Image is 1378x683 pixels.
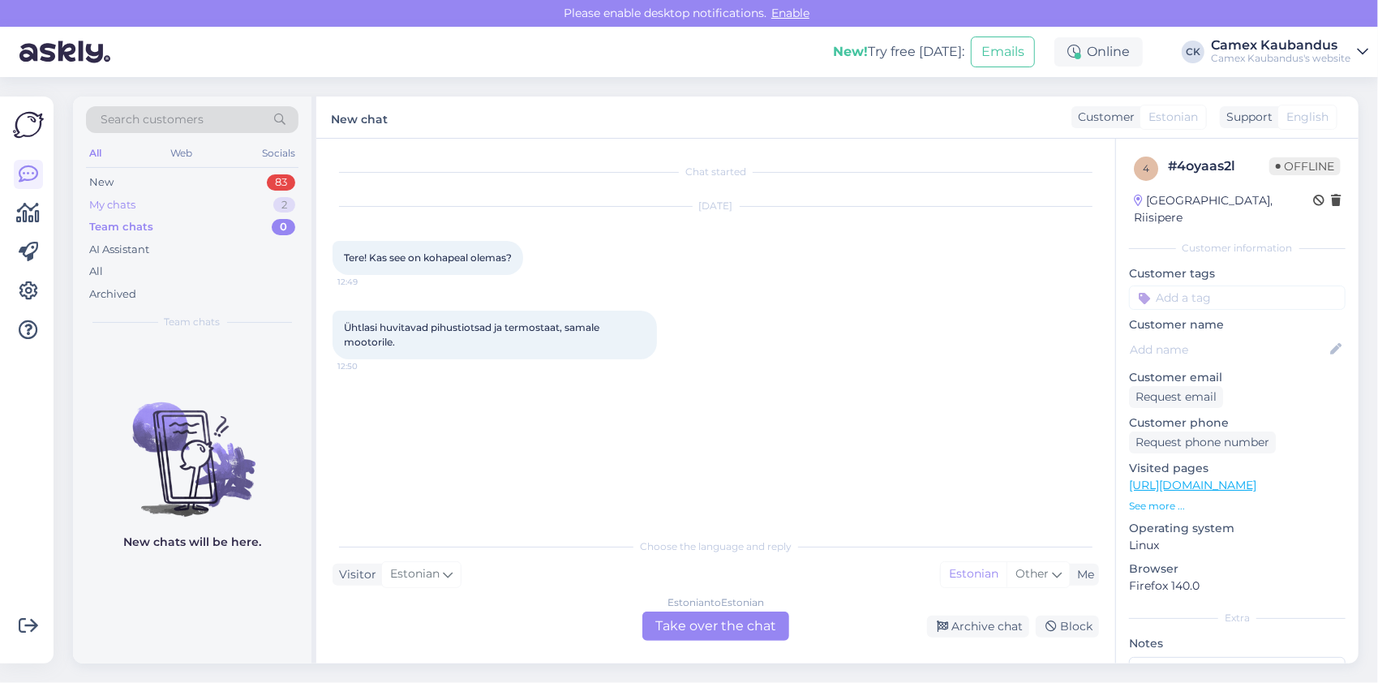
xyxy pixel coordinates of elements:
button: Emails [971,37,1035,67]
p: Browser [1129,561,1346,578]
p: Linux [1129,537,1346,554]
span: Ühtlasi huvitavad pihustiotsad ja termostaat, samale mootorile. [344,321,602,348]
p: New chats will be here. [123,534,261,551]
p: Notes [1129,635,1346,652]
div: Chat started [333,165,1099,179]
div: All [89,264,103,280]
div: Visitor [333,566,376,583]
div: Request phone number [1129,432,1276,453]
div: New [89,174,114,191]
span: Other [1015,566,1049,581]
div: Choose the language and reply [333,539,1099,554]
p: Customer tags [1129,265,1346,282]
span: Tere! Kas see on kohapeal olemas? [344,251,512,264]
div: Request email [1129,386,1223,408]
input: Add name [1130,341,1327,359]
a: [URL][DOMAIN_NAME] [1129,478,1256,492]
div: AI Assistant [89,242,149,258]
p: Visited pages [1129,460,1346,477]
span: 12:49 [337,276,398,288]
div: 0 [272,219,295,235]
div: 83 [267,174,295,191]
p: Customer phone [1129,415,1346,432]
p: Customer email [1129,369,1346,386]
a: Camex KaubandusCamex Kaubandus's website [1211,39,1368,65]
div: All [86,143,105,164]
span: Enable [766,6,814,20]
div: Customer [1071,109,1135,126]
div: Camex Kaubandus's website [1211,52,1350,65]
div: Online [1054,37,1143,67]
div: Team chats [89,219,153,235]
div: Block [1036,616,1099,638]
span: Team chats [165,315,221,329]
div: 2 [273,197,295,213]
span: Estonian [1148,109,1198,126]
p: Firefox 140.0 [1129,578,1346,595]
div: Socials [259,143,298,164]
div: Me [1071,566,1094,583]
span: Offline [1269,157,1341,175]
div: Extra [1129,611,1346,625]
span: Estonian [390,565,440,583]
div: Support [1220,109,1273,126]
div: Estonian [941,562,1007,586]
label: New chat [331,106,388,128]
div: My chats [89,197,135,213]
div: Customer information [1129,241,1346,256]
div: Archived [89,286,136,303]
div: [DATE] [333,199,1099,213]
div: Archive chat [927,616,1029,638]
span: Search customers [101,111,204,128]
div: Try free [DATE]: [833,42,964,62]
div: Estonian to Estonian [668,595,764,610]
span: 12:50 [337,360,398,372]
p: Operating system [1129,520,1346,537]
div: [GEOGRAPHIC_DATA], Riisipere [1134,192,1313,226]
img: No chats [73,373,311,519]
span: 4 [1143,162,1149,174]
b: New! [833,44,868,59]
div: Take over the chat [642,612,789,641]
img: Askly Logo [13,110,44,140]
div: # 4oyaas2l [1168,157,1269,176]
p: Customer name [1129,316,1346,333]
div: Camex Kaubandus [1211,39,1350,52]
div: CK [1182,41,1204,63]
p: See more ... [1129,499,1346,513]
span: English [1286,109,1329,126]
div: Web [168,143,196,164]
input: Add a tag [1129,286,1346,310]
